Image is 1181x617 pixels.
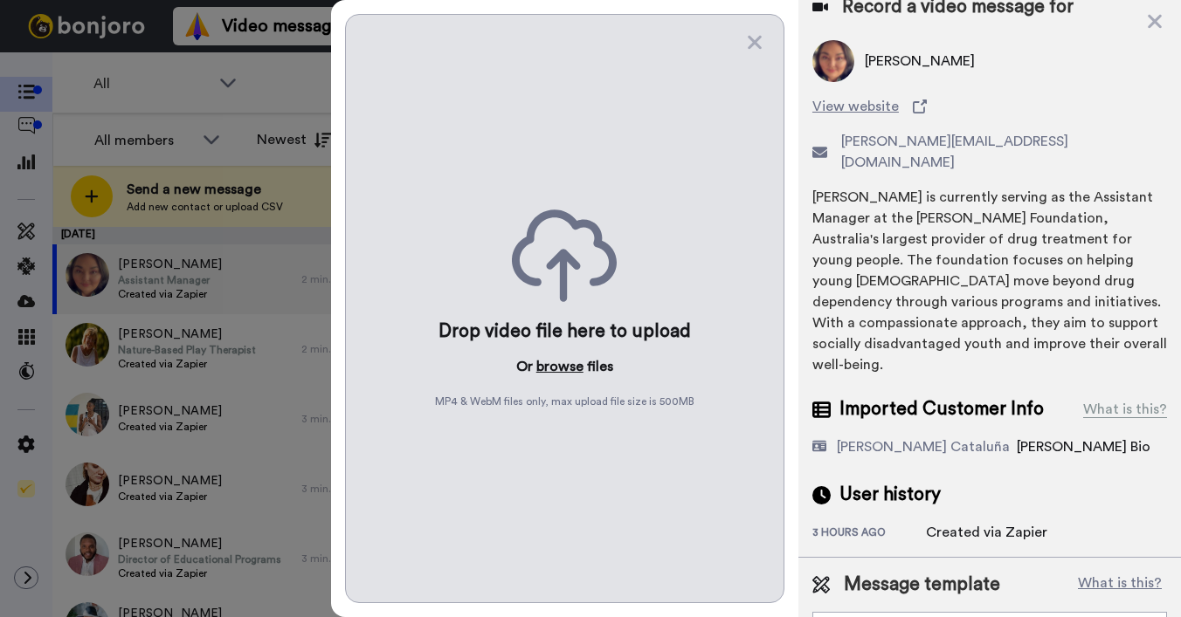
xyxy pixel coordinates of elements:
[837,436,1010,457] div: [PERSON_NAME] Cataluña
[926,522,1047,543] div: Created via Zapier
[1083,399,1167,420] div: What is this?
[839,482,941,508] span: User history
[844,572,1000,598] span: Message template
[841,131,1167,173] span: [PERSON_NAME][EMAIL_ADDRESS][DOMAIN_NAME]
[812,187,1167,375] div: [PERSON_NAME] is currently serving as the Assistant Manager at the [PERSON_NAME] Foundation, Aust...
[516,356,613,377] p: Or files
[536,356,584,377] button: browse
[812,96,899,117] span: View website
[812,96,1167,117] a: View website
[812,525,926,543] div: 3 hours ago
[1017,440,1150,454] span: [PERSON_NAME] Bio
[1073,572,1167,598] button: What is this?
[439,319,691,344] div: Drop video file here to upload
[435,394,694,408] span: MP4 & WebM files only, max upload file size is 500 MB
[839,396,1044,422] span: Imported Customer Info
